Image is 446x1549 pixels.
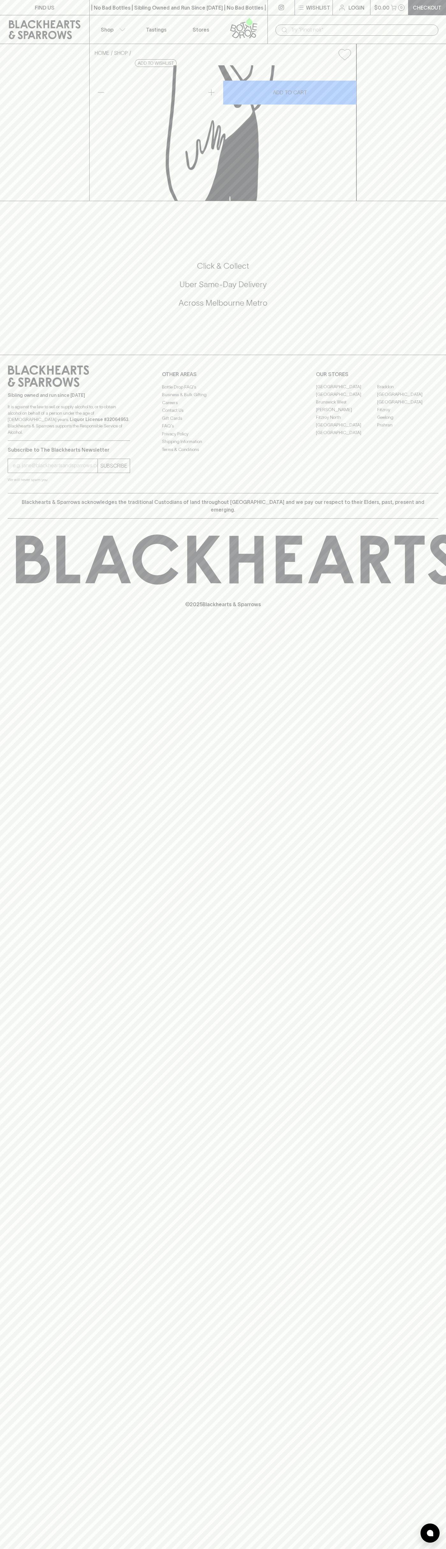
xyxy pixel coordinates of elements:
[162,391,284,399] a: Business & Bulk Gifting
[316,414,377,421] a: Fitzroy North
[316,406,377,414] a: [PERSON_NAME]
[316,391,377,398] a: [GEOGRAPHIC_DATA]
[348,4,364,11] p: Login
[316,383,377,391] a: [GEOGRAPHIC_DATA]
[374,4,390,11] p: $0.00
[162,438,284,446] a: Shipping Information
[162,383,284,391] a: Bottle Drop FAQ's
[413,4,442,11] p: Checkout
[146,26,166,33] p: Tastings
[179,15,223,44] a: Stores
[8,261,438,271] h5: Click & Collect
[162,446,284,453] a: Terms & Conditions
[377,421,438,429] a: Prahran
[70,417,128,422] strong: Liquor License #32064953
[223,81,356,105] button: ADD TO CART
[316,421,377,429] a: [GEOGRAPHIC_DATA]
[306,4,330,11] p: Wishlist
[400,6,403,9] p: 0
[316,398,377,406] a: Brunswick West
[114,50,128,56] a: SHOP
[377,406,438,414] a: Fitzroy
[162,430,284,438] a: Privacy Policy
[377,391,438,398] a: [GEOGRAPHIC_DATA]
[101,26,113,33] p: Shop
[8,404,130,435] p: It is against the law to sell or supply alcohol to, or to obtain alcohol on behalf of a person un...
[377,414,438,421] a: Geelong
[100,462,127,469] p: SUBSCRIBE
[162,422,284,430] a: FAQ's
[98,459,130,473] button: SUBSCRIBE
[377,398,438,406] a: [GEOGRAPHIC_DATA]
[336,47,354,63] button: Add to wishlist
[162,370,284,378] p: OTHER AREAS
[135,59,177,67] button: Add to wishlist
[8,298,438,308] h5: Across Melbourne Metro
[377,383,438,391] a: Braddon
[134,15,179,44] a: Tastings
[8,279,438,290] h5: Uber Same-Day Delivery
[162,407,284,414] a: Contact Us
[90,15,134,44] button: Shop
[427,1530,433,1536] img: bubble-icon
[13,461,98,471] input: e.g. jane@blackheartsandsparrows.com.au
[8,392,130,398] p: Sibling owned and run since [DATE]
[8,476,130,483] p: We will never spam you
[35,4,55,11] p: FIND US
[316,370,438,378] p: OUR STORES
[8,235,438,342] div: Call to action block
[162,414,284,422] a: Gift Cards
[162,399,284,406] a: Careers
[291,25,433,35] input: Try "Pinot noir"
[316,429,377,437] a: [GEOGRAPHIC_DATA]
[90,65,356,201] img: The Season of Seltzer Pack
[193,26,209,33] p: Stores
[273,89,307,96] p: ADD TO CART
[12,498,434,513] p: Blackhearts & Sparrows acknowledges the traditional Custodians of land throughout [GEOGRAPHIC_DAT...
[8,446,130,454] p: Subscribe to The Blackhearts Newsletter
[95,50,109,56] a: HOME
